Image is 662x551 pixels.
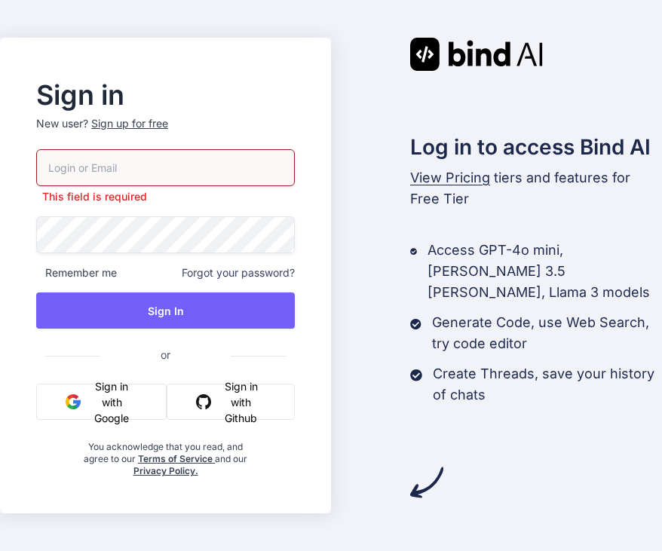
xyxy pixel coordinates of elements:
[138,453,215,464] a: Terms of Service
[100,336,231,373] span: or
[36,292,295,329] button: Sign In
[428,240,662,303] p: Access GPT-4o mini, [PERSON_NAME] 3.5 [PERSON_NAME], Llama 3 models
[410,466,443,499] img: arrow
[410,167,662,210] p: tiers and features for Free Tier
[167,384,295,420] button: Sign in with Github
[66,394,81,409] img: google
[410,131,662,163] h2: Log in to access Bind AI
[36,384,167,420] button: Sign in with Google
[36,265,117,280] span: Remember me
[182,265,295,280] span: Forgot your password?
[36,189,295,204] p: This field is required
[433,363,662,406] p: Create Threads, save your history of chats
[79,432,252,477] div: You acknowledge that you read, and agree to our and our
[133,465,198,476] a: Privacy Policy.
[91,116,168,131] div: Sign up for free
[432,312,662,354] p: Generate Code, use Web Search, try code editor
[410,38,543,71] img: Bind AI logo
[196,394,211,409] img: github
[36,83,295,107] h2: Sign in
[36,149,295,186] input: Login or Email
[36,116,295,149] p: New user?
[410,170,490,185] span: View Pricing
